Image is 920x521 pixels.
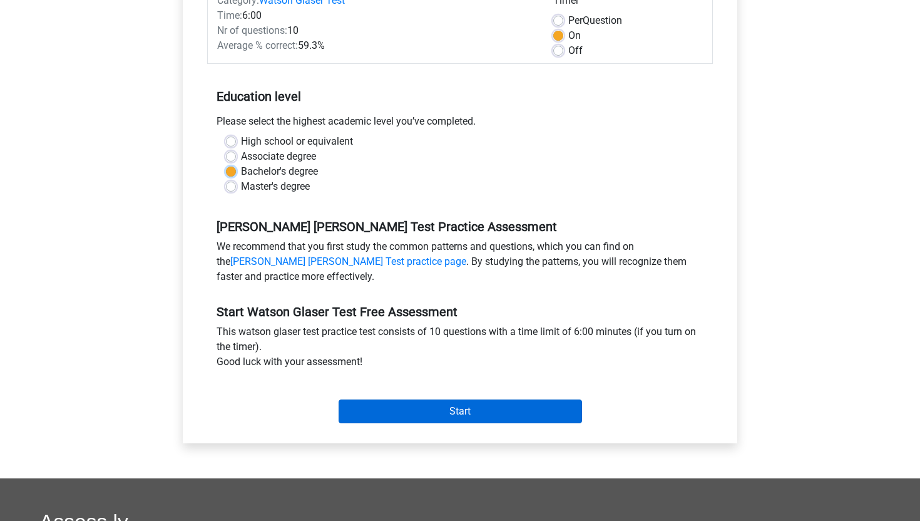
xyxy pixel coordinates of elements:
[568,13,622,28] label: Question
[217,39,298,51] span: Average % correct:
[339,400,582,423] input: Start
[568,43,583,58] label: Off
[217,24,287,36] span: Nr of questions:
[208,38,544,53] div: 59.3%
[217,9,242,21] span: Time:
[217,219,703,234] h5: [PERSON_NAME] [PERSON_NAME] Test Practice Assessment
[208,23,544,38] div: 10
[207,239,713,289] div: We recommend that you first study the common patterns and questions, which you can find on the . ...
[241,179,310,194] label: Master's degree
[230,255,466,267] a: [PERSON_NAME] [PERSON_NAME] Test practice page
[568,28,581,43] label: On
[568,14,583,26] span: Per
[217,84,703,109] h5: Education level
[208,8,544,23] div: 6:00
[241,134,353,149] label: High school or equivalent
[241,164,318,179] label: Bachelor's degree
[207,324,713,374] div: This watson glaser test practice test consists of 10 questions with a time limit of 6:00 minutes ...
[241,149,316,164] label: Associate degree
[217,304,703,319] h5: Start Watson Glaser Test Free Assessment
[207,114,713,134] div: Please select the highest academic level you’ve completed.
